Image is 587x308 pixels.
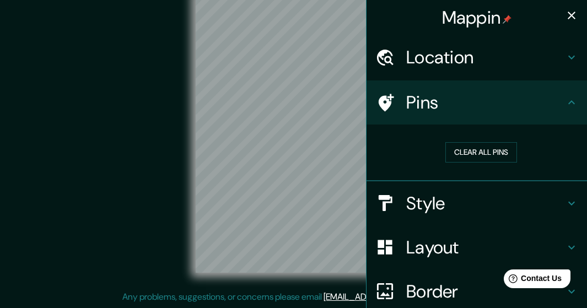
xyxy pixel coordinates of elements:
div: Location [367,35,587,79]
h4: Border [406,280,565,302]
h4: Location [406,46,565,68]
h4: Mappin [442,7,512,29]
a: [EMAIL_ADDRESS][DOMAIN_NAME] [324,291,460,302]
iframe: Help widget launcher [489,265,575,296]
div: Layout [367,225,587,269]
button: Clear all pins [445,142,517,163]
h4: Pins [406,91,565,114]
div: Pins [367,80,587,125]
img: pin-icon.png [503,15,511,24]
p: Any problems, suggestions, or concerns please email . [122,290,461,304]
h4: Style [406,192,565,214]
h4: Layout [406,236,565,258]
div: Style [367,181,587,225]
